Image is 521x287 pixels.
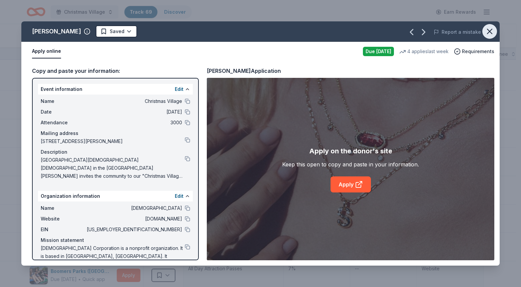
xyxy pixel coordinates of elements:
[41,137,185,145] span: [STREET_ADDRESS][PERSON_NAME]
[41,97,85,105] span: Name
[331,176,371,192] a: Apply
[85,215,182,223] span: [DOMAIN_NAME]
[41,129,190,137] div: Mailing address
[41,108,85,116] span: Date
[462,47,494,55] span: Requirements
[175,85,183,93] button: Edit
[32,26,81,37] div: [PERSON_NAME]
[32,66,199,75] div: Copy and paste your information:
[282,160,419,168] div: Keep this open to copy and paste in your information.
[32,44,61,58] button: Apply online
[175,192,183,200] button: Edit
[41,244,185,268] span: [DEMOGRAPHIC_DATA] Corporation is a nonprofit organization. It is based in [GEOGRAPHIC_DATA], [GE...
[110,27,124,35] span: Saved
[454,47,494,55] button: Requirements
[38,191,193,201] div: Organization information
[41,204,85,212] span: Name
[207,66,281,75] div: [PERSON_NAME] Application
[363,47,394,56] div: Due [DATE]
[85,108,182,116] span: [DATE]
[85,226,182,234] span: [US_EMPLOYER_IDENTIFICATION_NUMBER]
[41,148,190,156] div: Description
[85,204,182,212] span: [DEMOGRAPHIC_DATA]
[309,146,392,156] div: Apply on the donor's site
[41,215,85,223] span: Website
[41,236,190,244] div: Mission statement
[399,47,449,55] div: 4 applies last week
[38,84,193,95] div: Event information
[41,226,85,234] span: EIN
[85,97,182,105] span: Christmas Village
[434,28,481,36] button: Report a mistake
[96,25,137,37] button: Saved
[85,119,182,127] span: 3000
[41,156,185,180] span: [GEOGRAPHIC_DATA][DEMOGRAPHIC_DATA][DEMOGRAPHIC_DATA] in the [GEOGRAPHIC_DATA][PERSON_NAME] invit...
[41,119,85,127] span: Attendance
